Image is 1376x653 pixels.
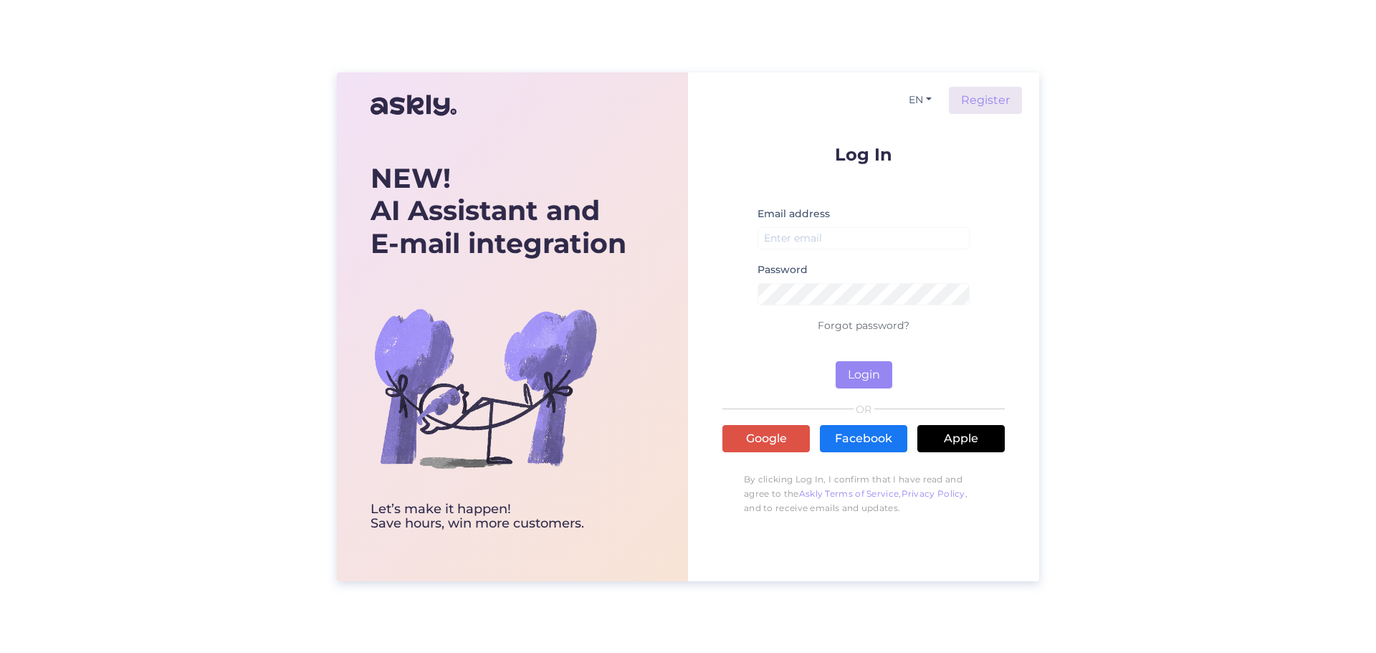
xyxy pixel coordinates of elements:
p: By clicking Log In, I confirm that I have read and agree to the , , and to receive emails and upd... [722,465,1005,523]
a: Forgot password? [818,319,909,332]
a: Google [722,425,810,452]
img: bg-askly [371,273,600,502]
label: Password [758,262,808,277]
a: Facebook [820,425,907,452]
div: AI Assistant and E-mail integration [371,162,626,260]
p: Log In [722,146,1005,163]
label: Email address [758,206,830,221]
b: NEW! [371,161,451,195]
div: Let’s make it happen! Save hours, win more customers. [371,502,626,531]
img: Askly [371,88,457,123]
button: EN [903,90,937,110]
a: Apple [917,425,1005,452]
a: Privacy Policy [902,488,965,499]
span: OR [854,404,874,414]
a: Askly Terms of Service [799,488,899,499]
a: Register [949,87,1022,114]
button: Login [836,361,892,389]
input: Enter email [758,227,970,249]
